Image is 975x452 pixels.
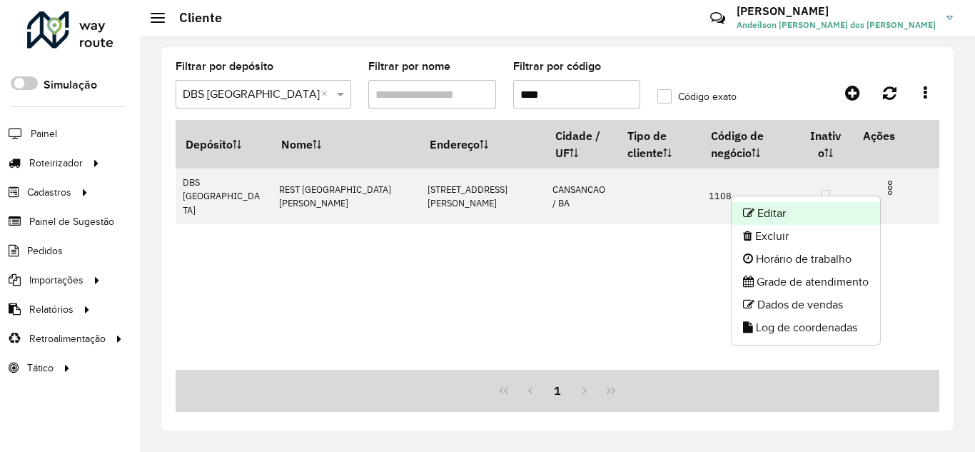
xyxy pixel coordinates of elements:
[29,302,74,317] span: Relatórios
[657,89,737,104] label: Código exato
[702,121,799,169] th: Código de negócio
[545,169,618,225] td: CANSANCAO / BA
[513,58,601,75] label: Filtrar por código
[31,126,57,141] span: Painel
[29,273,84,288] span: Importações
[545,121,618,169] th: Cidade / UF
[617,121,701,169] th: Tipo de cliente
[420,169,545,225] td: [STREET_ADDRESS][PERSON_NAME]
[29,331,106,346] span: Retroalimentação
[702,3,733,34] a: Contato Rápido
[702,169,799,225] td: 1108
[368,58,450,75] label: Filtrar por nome
[420,121,545,169] th: Endereço
[732,293,880,316] li: Dados de vendas
[44,76,97,94] label: Simulação
[732,271,880,293] li: Grade de atendimento
[27,361,54,376] span: Tático
[271,121,420,169] th: Nome
[853,121,939,151] th: Ações
[798,121,853,169] th: Inativo
[27,243,63,258] span: Pedidos
[271,169,420,225] td: REST [GEOGRAPHIC_DATA][PERSON_NAME]
[165,10,222,26] h2: Cliente
[27,185,71,200] span: Cadastros
[732,225,880,248] li: Excluir
[29,214,114,229] span: Painel de Sugestão
[737,4,936,18] h3: [PERSON_NAME]
[544,377,571,404] button: 1
[176,58,273,75] label: Filtrar por depósito
[737,19,936,31] span: Andeilson [PERSON_NAME] dos [PERSON_NAME]
[321,86,333,103] span: Clear all
[732,248,880,271] li: Horário de trabalho
[732,202,880,225] li: Editar
[732,316,880,339] li: Log de coordenadas
[176,169,271,225] td: DBS [GEOGRAPHIC_DATA]
[176,121,271,169] th: Depósito
[29,156,83,171] span: Roteirizador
